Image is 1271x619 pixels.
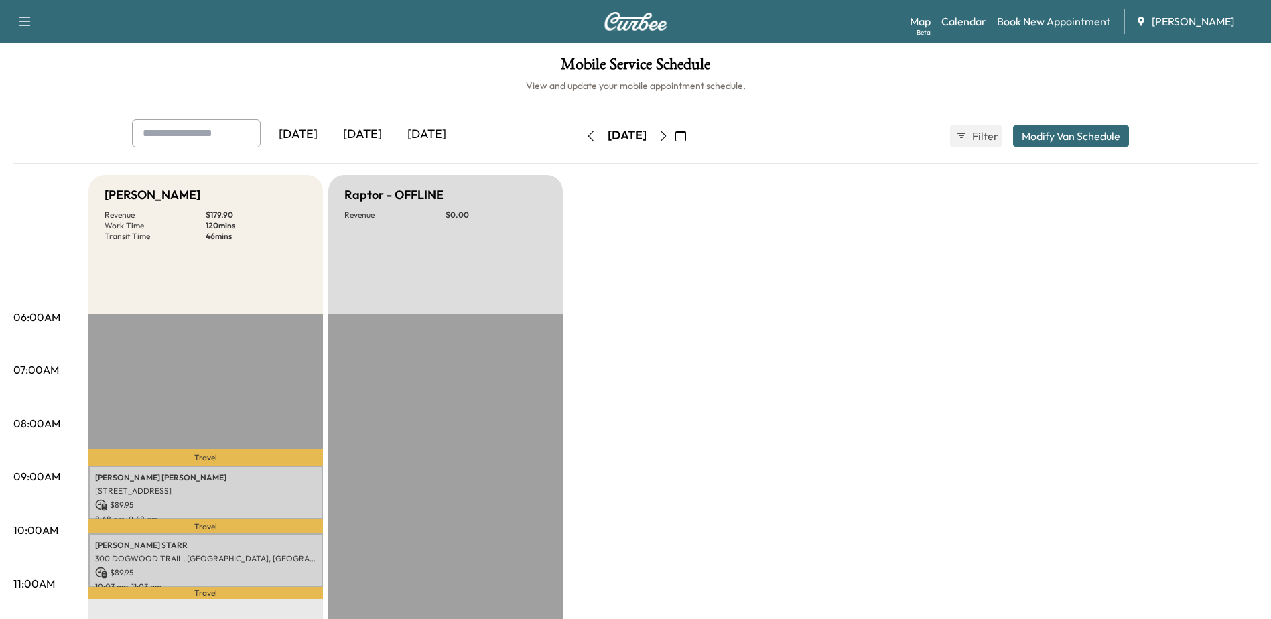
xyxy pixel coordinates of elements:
[1152,13,1234,29] span: [PERSON_NAME]
[917,27,931,38] div: Beta
[95,540,316,551] p: [PERSON_NAME] STARR
[266,119,330,150] div: [DATE]
[105,186,200,204] h5: [PERSON_NAME]
[88,449,323,465] p: Travel
[608,127,647,144] div: [DATE]
[446,210,547,220] p: $ 0.00
[972,128,996,144] span: Filter
[13,79,1258,92] h6: View and update your mobile appointment schedule.
[950,125,1002,147] button: Filter
[13,362,59,378] p: 07:00AM
[105,210,206,220] p: Revenue
[95,567,316,579] p: $ 89.95
[941,13,986,29] a: Calendar
[395,119,459,150] div: [DATE]
[105,231,206,242] p: Transit Time
[13,415,60,431] p: 08:00AM
[95,514,316,525] p: 8:48 am - 9:48 am
[95,486,316,496] p: [STREET_ADDRESS]
[344,186,444,204] h5: Raptor - OFFLINE
[344,210,446,220] p: Revenue
[95,581,316,592] p: 10:03 am - 11:03 am
[604,12,668,31] img: Curbee Logo
[206,220,307,231] p: 120 mins
[206,231,307,242] p: 46 mins
[95,472,316,483] p: [PERSON_NAME] [PERSON_NAME]
[1013,125,1129,147] button: Modify Van Schedule
[330,119,395,150] div: [DATE]
[105,220,206,231] p: Work Time
[95,553,316,564] p: 300 DOGWOOD TRAIL, [GEOGRAPHIC_DATA], [GEOGRAPHIC_DATA], [GEOGRAPHIC_DATA]
[13,56,1258,79] h1: Mobile Service Schedule
[997,13,1110,29] a: Book New Appointment
[88,587,323,598] p: Travel
[13,522,58,538] p: 10:00AM
[13,575,55,592] p: 11:00AM
[95,499,316,511] p: $ 89.95
[88,519,323,533] p: Travel
[13,468,60,484] p: 09:00AM
[13,309,60,325] p: 06:00AM
[206,210,307,220] p: $ 179.90
[910,13,931,29] a: MapBeta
